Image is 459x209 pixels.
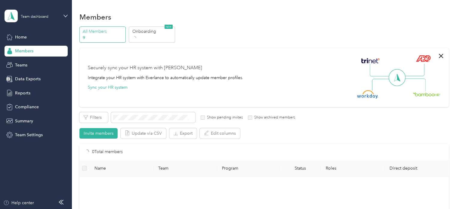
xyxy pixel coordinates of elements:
[132,28,173,35] p: Onboarding
[94,166,149,171] span: Name
[279,160,321,177] th: Status
[83,35,124,41] p: 9
[15,76,41,82] span: Data Exports
[121,128,166,139] button: Update via CSV
[83,28,124,35] p: All Members
[21,15,48,19] div: Team dashboard
[372,78,393,91] img: Line Left Down
[425,175,459,209] iframe: Everlance-gr Chat Button Frame
[153,160,217,177] th: Team
[416,55,430,62] img: ADP
[92,149,123,155] p: 0 Total members
[79,14,111,20] h1: Members
[217,160,279,177] th: Program
[252,115,295,120] label: Show archived members
[15,62,27,68] span: Teams
[360,57,381,65] img: Trinet
[321,160,385,177] th: Roles
[385,160,448,177] th: Direct deposit
[15,132,43,138] span: Team Settings
[88,64,202,72] div: Securely sync your HR system with [PERSON_NAME]
[15,34,27,40] span: Home
[88,84,128,91] button: Sync your HR system
[169,128,197,139] button: Export
[370,64,391,77] img: Line Left Up
[90,160,153,177] th: Name
[15,104,39,110] span: Compliance
[3,200,34,206] button: Help center
[403,64,424,76] img: Line Right Up
[200,128,240,139] button: Edit columns
[15,90,30,96] span: Reports
[15,118,33,124] span: Summary
[88,75,243,81] div: Integrate your HR system with Everlance to automatically update member profiles.
[79,112,108,123] button: Filters
[79,128,118,139] button: Invite members
[357,90,378,99] img: Workday
[413,92,440,96] img: BambooHR
[15,48,33,54] span: Members
[165,25,173,29] span: NEW
[405,78,426,91] img: Line Right Down
[205,115,243,120] label: Show pending invites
